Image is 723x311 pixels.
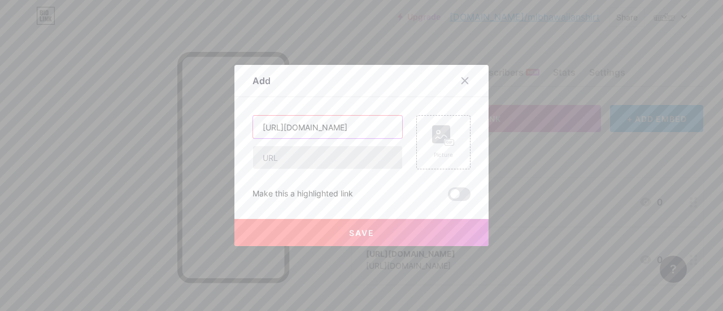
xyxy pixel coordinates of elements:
[349,228,374,238] span: Save
[234,219,489,246] button: Save
[253,116,402,138] input: Title
[252,74,271,87] div: Add
[253,146,402,169] input: URL
[432,151,455,159] div: Picture
[252,187,353,201] div: Make this a highlighted link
